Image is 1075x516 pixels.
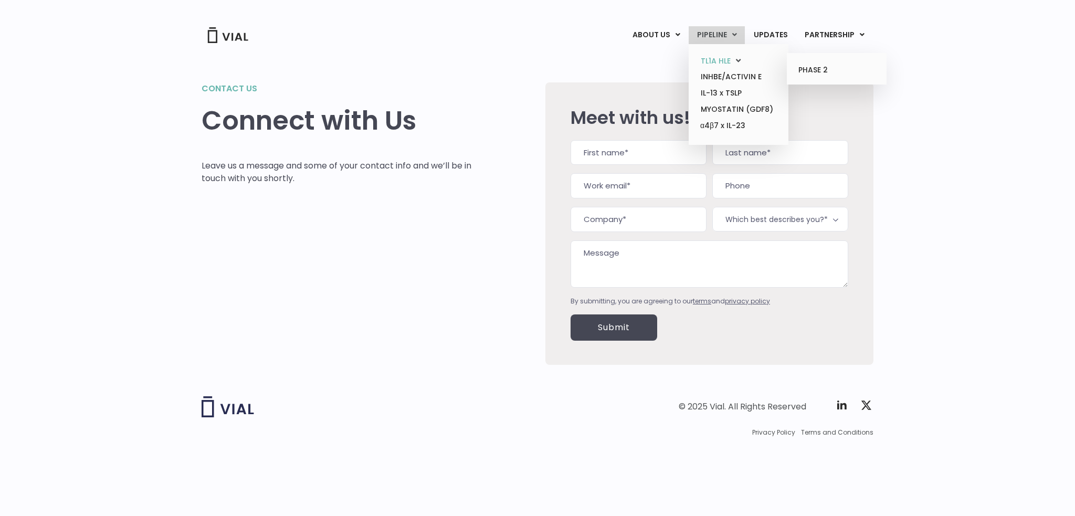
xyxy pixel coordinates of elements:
a: ABOUT USMenu Toggle [624,26,688,44]
div: By submitting, you are agreeing to our and [571,297,848,306]
h1: Connect with Us [202,106,472,136]
a: UPDATES [745,26,796,44]
span: Which best describes you?* [712,207,848,231]
img: Vial logo wih "Vial" spelled out [202,396,254,417]
a: terms [693,297,711,306]
h2: Contact us [202,82,472,95]
a: PARTNERSHIPMenu Toggle [796,26,873,44]
input: Phone [712,173,848,198]
img: Vial Logo [207,27,249,43]
a: PHASE 2 [791,62,882,79]
p: Leave us a message and some of your contact info and we’ll be in touch with you shortly. [202,160,472,185]
a: α4β7 x IL-23 [692,118,784,134]
input: Last name* [712,140,848,165]
a: INHBE/ACTIVIN E [692,69,784,85]
input: Company* [571,207,707,232]
input: Work email* [571,173,707,198]
a: TL1A HLEMenu Toggle [692,53,784,69]
input: First name* [571,140,707,165]
input: Submit [571,314,657,341]
a: MYOSTATIN (GDF8) [692,101,784,118]
a: Terms and Conditions [801,428,873,437]
div: © 2025 Vial. All Rights Reserved [679,401,806,413]
h2: Meet with us! [571,108,848,128]
a: PIPELINEMenu Toggle [689,26,745,44]
a: IL-13 x TSLP [692,85,784,101]
a: privacy policy [725,297,770,306]
a: Privacy Policy [752,428,795,437]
